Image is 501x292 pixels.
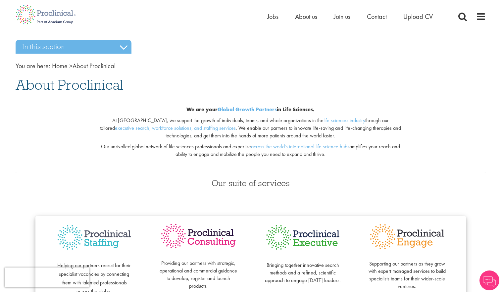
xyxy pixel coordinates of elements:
[264,254,342,284] p: Bringing together innovative search methods and a refined, scientific approach to engage [DATE] l...
[160,222,237,250] img: Proclinical Consulting
[251,143,349,150] a: across the world's international life science hubs
[334,12,350,21] a: Join us
[324,117,365,124] a: life sciences industry
[295,12,317,21] a: About us
[16,62,50,70] span: You are here:
[95,143,406,158] p: Our unrivalled global network of life sciences professionals and expertise amplifies your reach a...
[367,12,387,21] a: Contact
[186,106,315,113] b: We are your in Life Sciences.
[16,40,131,54] h3: In this section
[479,270,499,290] img: Chatbot
[218,106,277,113] a: Global Growth Partners
[16,179,486,187] h3: Our suite of services
[69,62,73,70] span: >
[368,253,446,290] p: Supporting our partners as they grow with expert managed services to build specialists teams for ...
[115,124,236,131] a: executive search, workforce solutions, and staffing services
[95,117,406,140] p: At [GEOGRAPHIC_DATA], we support the growth of individuals, teams, and whole organizations in the...
[52,62,116,70] span: About Proclinical
[264,222,342,252] img: Proclinical Executive
[5,268,89,287] iframe: reCAPTCHA
[368,222,446,251] img: Proclinical Engage
[403,12,433,21] a: Upload CV
[160,252,237,290] p: Providing our partners with strategic, operational and commercial guidance to develop, register a...
[16,76,123,94] span: About Proclinical
[55,222,133,253] img: Proclinical Staffing
[267,12,278,21] a: Jobs
[52,62,68,70] a: breadcrumb link to Home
